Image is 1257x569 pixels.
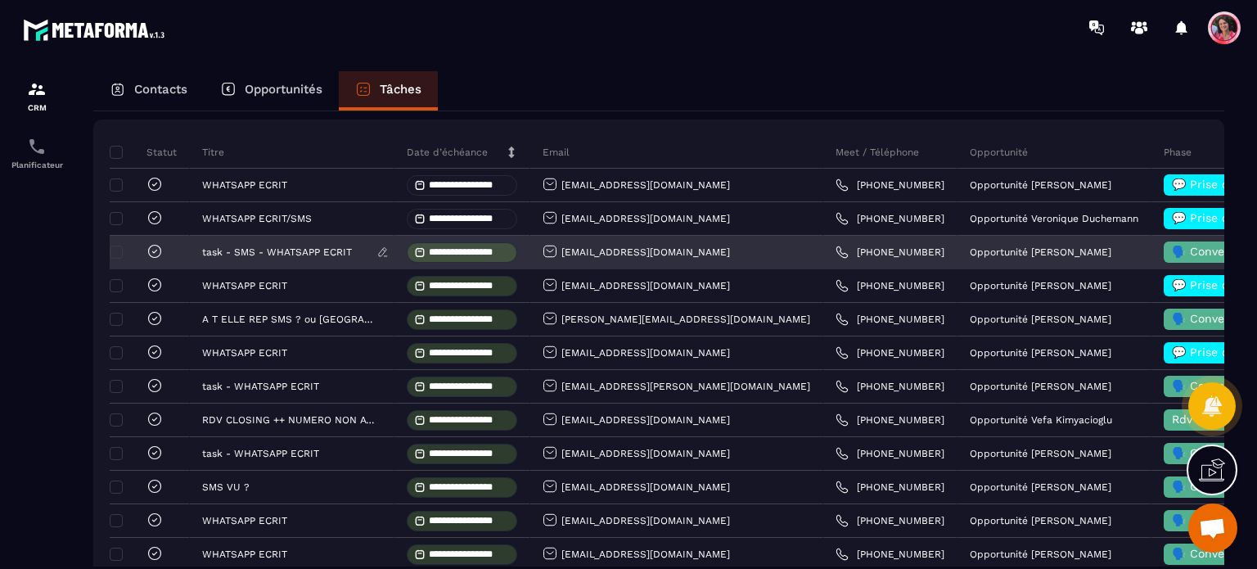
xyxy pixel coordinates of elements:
a: [PHONE_NUMBER] [836,548,944,561]
p: Titre [202,146,224,159]
a: schedulerschedulerPlanificateur [4,124,70,182]
img: logo [23,15,170,45]
p: Opportunités [245,82,322,97]
a: [PHONE_NUMBER] [836,413,944,427]
img: scheduler [27,137,47,156]
a: [PHONE_NUMBER] [836,246,944,259]
p: Opportunité [PERSON_NAME] [970,280,1111,291]
p: Opportunité [PERSON_NAME] [970,448,1111,459]
p: Date d’échéance [407,146,488,159]
a: [PHONE_NUMBER] [836,178,944,192]
a: [PHONE_NUMBER] [836,380,944,393]
a: [PHONE_NUMBER] [836,447,944,460]
p: Meet / Téléphone [836,146,919,159]
p: Opportunité Veronique Duchemann [970,213,1138,224]
p: Opportunité [PERSON_NAME] [970,246,1111,258]
p: Opportunité [PERSON_NAME] [970,515,1111,526]
p: A T ELLE REP SMS ? ou [GEOGRAPHIC_DATA]? [202,314,377,325]
p: Tâches [380,82,421,97]
a: [PHONE_NUMBER] [836,481,944,494]
p: Opportunité [PERSON_NAME] [970,179,1111,191]
p: WHATSAPP ECRIT [202,280,287,291]
a: formationformationCRM [4,67,70,124]
p: Email [543,146,570,159]
p: Statut [114,146,177,159]
p: Phase [1164,146,1192,159]
p: WHATSAPP ECRIT [202,179,287,191]
p: Opportunité [970,146,1028,159]
p: RDV CLOSING ++ NUMERO NON ATTRIBUE [202,414,377,426]
p: Opportunité [PERSON_NAME] [970,381,1111,392]
p: Planificateur [4,160,70,169]
a: [PHONE_NUMBER] [836,313,944,326]
p: WHATSAPP ECRIT/SMS [202,213,312,224]
a: [PHONE_NUMBER] [836,346,944,359]
p: Opportunité [PERSON_NAME] [970,481,1111,493]
p: Opportunité Vefa Kimyacioglu [970,414,1112,426]
a: [PHONE_NUMBER] [836,514,944,527]
p: WHATSAPP ECRIT [202,515,287,526]
p: SMS VU ? [202,481,250,493]
img: formation [27,79,47,99]
a: Tâches [339,71,438,111]
a: [PHONE_NUMBER] [836,212,944,225]
p: CRM [4,103,70,112]
a: [PHONE_NUMBER] [836,279,944,292]
a: Contacts [93,71,204,111]
a: Opportunités [204,71,339,111]
p: WHATSAPP ECRIT [202,347,287,359]
p: Opportunité [PERSON_NAME] [970,549,1111,560]
p: task - WHATSAPP ECRIT [202,448,319,459]
p: WHATSAPP ECRIT [202,549,287,560]
p: task - WHATSAPP ECRIT [202,381,319,392]
p: task - SMS - WHATSAPP ECRIT [202,246,352,258]
div: Ouvrir le chat [1188,504,1237,553]
p: Opportunité [PERSON_NAME] [970,347,1111,359]
p: Contacts [134,82,187,97]
p: Opportunité [PERSON_NAME] [970,314,1111,325]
